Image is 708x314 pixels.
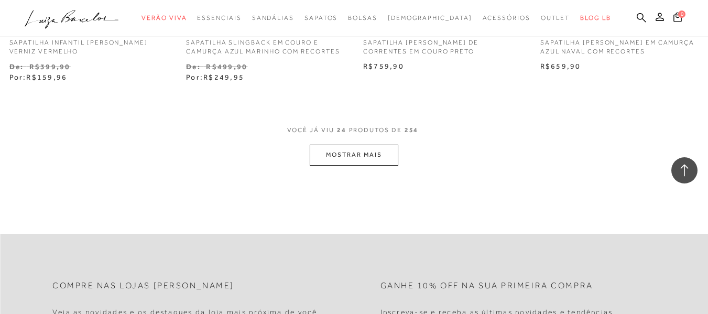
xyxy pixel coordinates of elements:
[29,62,71,71] small: R$399,90
[310,145,398,165] button: MOSTRAR MAIS
[9,62,24,71] small: De:
[532,32,707,56] a: SAPATILHA [PERSON_NAME] EM CAMURÇA AZUL NAVAL COM RECORTES
[405,126,419,145] span: 254
[670,12,685,26] button: 0
[580,14,611,21] span: BLOG LB
[252,8,294,28] a: categoryNavScreenReaderText
[348,14,377,21] span: Bolsas
[541,8,570,28] a: categoryNavScreenReaderText
[186,62,201,71] small: De:
[9,73,68,81] span: Por:
[380,281,593,291] h2: Ganhe 10% off na sua primeira compra
[483,14,530,21] span: Acessórios
[203,73,244,81] span: R$249,95
[678,10,685,18] span: 0
[337,126,346,145] span: 24
[363,62,404,70] span: R$759,90
[186,73,244,81] span: Por:
[197,8,241,28] a: categoryNavScreenReaderText
[304,8,337,28] a: categoryNavScreenReaderText
[141,14,187,21] span: Verão Viva
[388,8,472,28] a: noSubCategoriesText
[2,32,176,56] a: SAPATILHA INFANTIL [PERSON_NAME] VERNIZ VERMELHO
[178,32,353,56] a: SAPATILHA SLINGBACK EM COURO E CAMURÇA AZUL MARINHO COM RECORTES
[287,126,334,135] span: VOCê JÁ VIU
[580,8,611,28] a: BLOG LB
[26,73,67,81] span: R$159,96
[388,14,472,21] span: [DEMOGRAPHIC_DATA]
[355,32,530,56] a: SAPATILHA [PERSON_NAME] DE CORRENTES EM COURO PRETO
[540,62,581,70] span: R$659,90
[206,62,247,71] small: R$499,90
[197,14,241,21] span: Essenciais
[541,14,570,21] span: Outlet
[52,281,234,291] h2: Compre nas lojas [PERSON_NAME]
[349,126,402,135] span: PRODUTOS DE
[304,14,337,21] span: Sapatos
[252,14,294,21] span: Sandálias
[348,8,377,28] a: categoryNavScreenReaderText
[141,8,187,28] a: categoryNavScreenReaderText
[483,8,530,28] a: categoryNavScreenReaderText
